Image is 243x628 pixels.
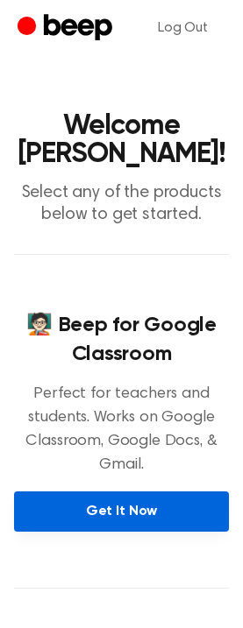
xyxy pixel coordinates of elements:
[14,112,229,168] h1: Welcome [PERSON_NAME]!
[14,383,229,477] p: Perfect for teachers and students. Works on Google Classroom, Google Docs, & Gmail.
[140,7,225,49] a: Log Out
[14,182,229,226] p: Select any of the products below to get started.
[18,11,117,46] a: Beep
[14,491,229,532] a: Get It Now
[14,311,229,369] h4: 🧑🏻‍🏫 Beep for Google Classroom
